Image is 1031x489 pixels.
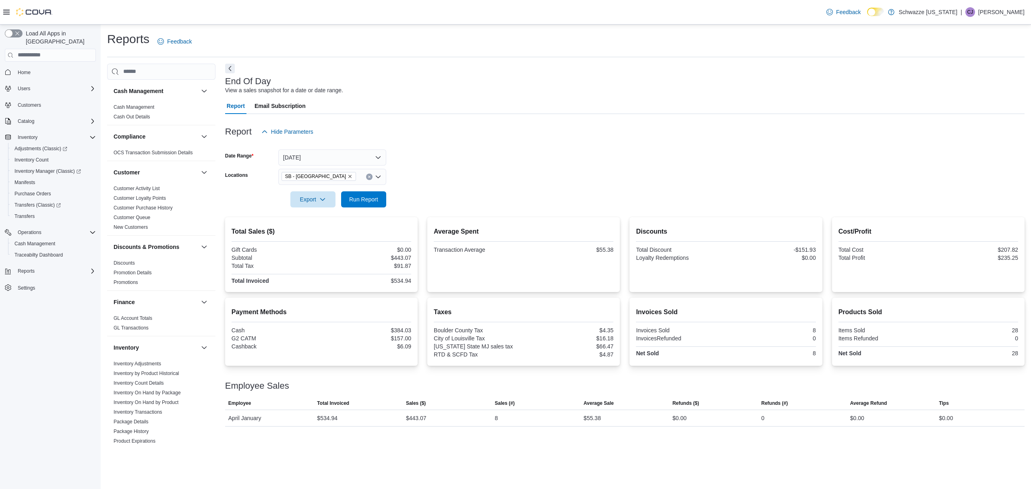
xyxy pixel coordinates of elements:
div: $235.25 [930,255,1018,261]
a: Customer Loyalty Points [114,195,166,201]
span: Transfers (Classic) [11,200,96,210]
a: Customer Queue [114,215,150,220]
h2: Cost/Profit [838,227,1018,236]
span: Reports [18,268,35,274]
h3: Inventory [114,344,139,352]
div: Cade Jeffress [965,7,975,17]
span: Customer Activity List [114,185,160,192]
span: Reports [14,266,96,276]
button: Hide Parameters [258,124,317,140]
a: Discounts [114,260,135,266]
input: Dark Mode [867,8,884,16]
div: Total Discount [636,247,724,253]
span: Adjustments (Classic) [14,145,67,152]
div: $384.03 [323,327,411,334]
div: Total Cost [838,247,927,253]
div: Total Tax [232,263,320,269]
h2: Invoices Sold [636,307,816,317]
button: Catalog [2,116,99,127]
nav: Complex example [5,63,96,315]
span: Settings [18,285,35,291]
div: Total Profit [838,255,927,261]
span: Export [295,191,331,207]
div: Cash Management [107,102,215,125]
a: Settings [14,283,38,293]
div: Boulder County Tax [434,327,522,334]
span: Inventory On Hand by Product [114,399,178,406]
span: SB - [GEOGRAPHIC_DATA] [285,172,346,180]
h2: Products Sold [838,307,1018,317]
span: Manifests [14,179,35,186]
span: Transfers [11,211,96,221]
span: GL Transactions [114,325,149,331]
button: Export [290,191,335,207]
p: | [961,7,962,17]
span: Employee [228,400,251,406]
button: Manifests [8,177,99,188]
span: Promotions [114,279,138,286]
a: Manifests [11,178,38,187]
span: Feedback [167,37,192,46]
a: Inventory by Product Historical [114,371,179,376]
button: Compliance [114,133,198,141]
div: City of Louisville Tax [434,335,522,342]
div: 8 [495,413,498,423]
a: Transfers (Classic) [11,200,64,210]
a: Home [14,68,34,77]
span: Transfers [14,213,35,220]
span: Customer Queue [114,214,150,221]
a: GL Account Totals [114,315,152,321]
span: Cash Management [11,239,96,249]
span: OCS Transaction Submission Details [114,149,193,156]
div: Cashback [232,343,320,350]
div: Cash [232,327,320,334]
div: $4.35 [525,327,613,334]
a: Inventory Count [11,155,52,165]
a: Transfers [11,211,38,221]
button: Discounts & Promotions [114,243,198,251]
span: Cash Out Details [114,114,150,120]
h1: Reports [107,31,149,47]
div: Items Sold [838,327,927,334]
button: Users [14,84,33,93]
p: Schwazze [US_STATE] [899,7,957,17]
strong: Total Invoiced [232,278,269,284]
div: Inventory [107,359,215,478]
div: 0 [728,335,816,342]
h2: Total Sales ($) [232,227,411,236]
button: Customers [2,99,99,111]
span: Transfers (Classic) [14,202,61,208]
div: 28 [930,327,1018,334]
div: 0 [930,335,1018,342]
button: Users [2,83,99,94]
span: Hide Parameters [271,128,313,136]
span: Email Subscription [255,98,306,114]
a: Package History [114,429,149,434]
button: Reports [14,266,38,276]
span: Load All Apps in [GEOGRAPHIC_DATA] [23,29,96,46]
span: Average Sale [584,400,614,406]
span: CJ [967,7,973,17]
a: Inventory Manager (Classic) [8,166,99,177]
span: Purchase Orders [11,189,96,199]
span: Purchase Orders [14,191,51,197]
button: Inventory Count [8,154,99,166]
a: GL Transactions [114,325,149,331]
span: Traceabilty Dashboard [14,252,63,258]
div: $6.09 [323,343,411,350]
div: $0.00 [673,413,687,423]
span: Cash Management [14,240,55,247]
button: Compliance [199,132,209,141]
button: Operations [2,227,99,238]
span: Customer Purchase History [114,205,173,211]
span: Package Details [114,419,149,425]
a: Product Expirations [114,438,155,444]
button: Remove SB - Louisville from selection in this group [348,174,352,179]
span: Inventory [14,133,96,142]
span: Home [14,67,96,77]
button: Customer [114,168,198,176]
div: [US_STATE] State MJ sales tax [434,343,522,350]
button: Inventory [199,343,209,352]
